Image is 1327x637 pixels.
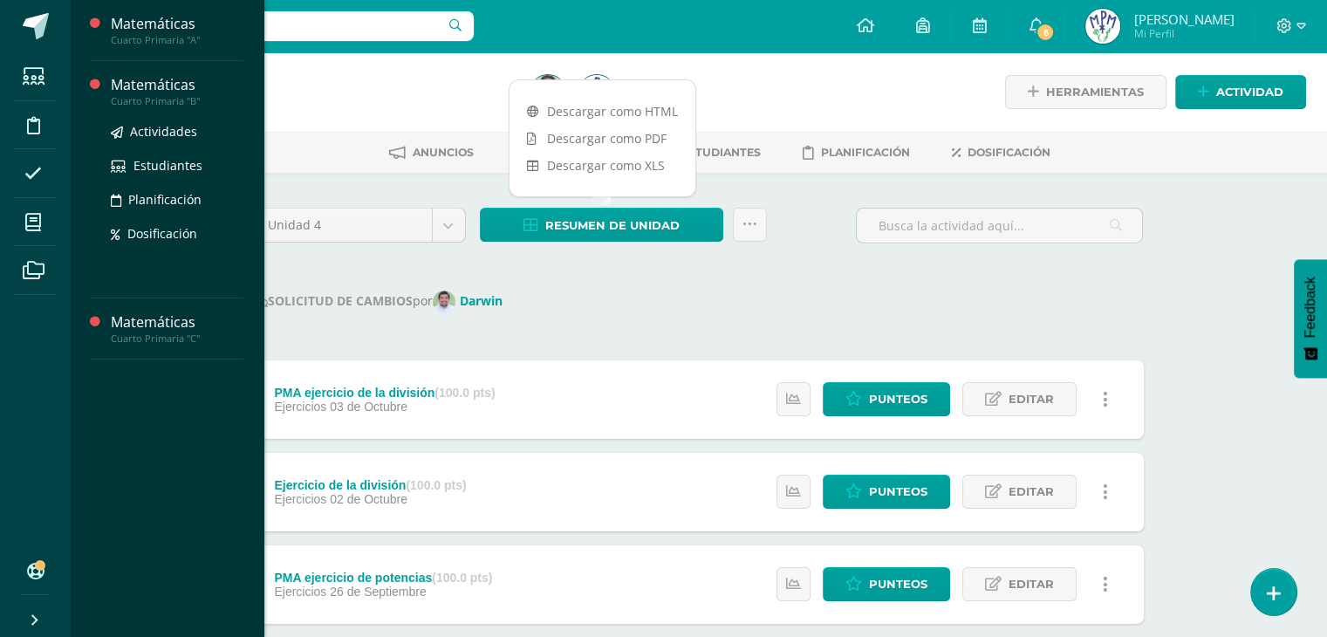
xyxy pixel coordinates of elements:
[413,146,474,159] span: Anuncios
[460,292,503,309] strong: Darwin
[111,155,243,175] a: Estudiantes
[869,383,927,415] span: Punteos
[330,492,407,506] span: 02 de Octubre
[433,291,455,313] img: 57b0aa2598beb1b81eb5105011245eb2.png
[869,568,927,600] span: Punteos
[274,478,466,492] div: Ejercicio de la división
[1009,568,1054,600] span: Editar
[111,312,243,332] div: Matemáticas
[274,585,326,599] span: Ejercicios
[1294,259,1327,378] button: Feedback - Mostrar encuesta
[268,209,419,242] span: Unidad 4
[111,332,243,345] div: Cuarto Primaria "C"
[656,139,761,167] a: Estudiantes
[1303,277,1318,338] span: Feedback
[823,567,950,601] a: Punteos
[81,11,474,41] input: Busca un usuario...
[133,157,202,174] span: Estudiantes
[111,189,243,209] a: Planificación
[480,208,723,242] a: Resumen de unidad
[1046,76,1144,108] span: Herramientas
[111,14,243,46] a: MatemáticasCuarto Primaria "A"
[681,146,761,159] span: Estudiantes
[1133,10,1234,28] span: [PERSON_NAME]
[111,14,243,34] div: Matemáticas
[389,139,474,167] a: Anuncios
[1216,76,1283,108] span: Actividad
[1036,23,1055,42] span: 6
[254,291,1144,313] div: por
[579,75,614,110] img: 25015d6c49a5a6564cc7757376dc025e.png
[823,475,950,509] a: Punteos
[1009,383,1054,415] span: Editar
[433,292,510,309] a: Darwin
[510,98,695,125] a: Descargar como HTML
[1133,26,1234,41] span: Mi Perfil
[968,146,1050,159] span: Dosificación
[136,96,510,113] div: Cuarto Primaria 'A'
[510,125,695,152] a: Descargar como PDF
[406,478,466,492] strong: (100.0 pts)
[111,312,243,345] a: MatemáticasCuarto Primaria "C"
[111,34,243,46] div: Cuarto Primaria "A"
[274,386,495,400] div: PMA ejercicio de la división
[127,225,197,242] span: Dosificación
[530,75,565,110] img: 120cd266101af703983fe096e6c875ba.png
[111,223,243,243] a: Dosificación
[823,382,950,416] a: Punteos
[254,292,413,309] strong: SOLICITUD DE CAMBIOS
[111,75,243,107] a: MatemáticasCuarto Primaria "B"
[111,75,243,95] div: Matemáticas
[274,400,326,414] span: Ejercicios
[952,139,1050,167] a: Dosificación
[274,492,326,506] span: Ejercicios
[434,386,495,400] strong: (100.0 pts)
[330,585,427,599] span: 26 de Septiembre
[510,152,695,179] a: Descargar como XLS
[111,95,243,107] div: Cuarto Primaria "B"
[821,146,910,159] span: Planificación
[136,72,510,96] h1: Matemáticas
[1175,75,1306,109] a: Actividad
[330,400,407,414] span: 03 de Octubre
[130,123,197,140] span: Actividades
[274,571,492,585] div: PMA ejercicio de potencias
[857,209,1142,243] input: Busca la actividad aquí...
[1085,9,1120,44] img: 25015d6c49a5a6564cc7757376dc025e.png
[432,571,492,585] strong: (100.0 pts)
[111,121,243,141] a: Actividades
[128,191,202,208] span: Planificación
[803,139,910,167] a: Planificación
[1005,75,1166,109] a: Herramientas
[545,209,680,242] span: Resumen de unidad
[869,476,927,508] span: Punteos
[255,209,465,242] a: Unidad 4
[1009,476,1054,508] span: Editar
